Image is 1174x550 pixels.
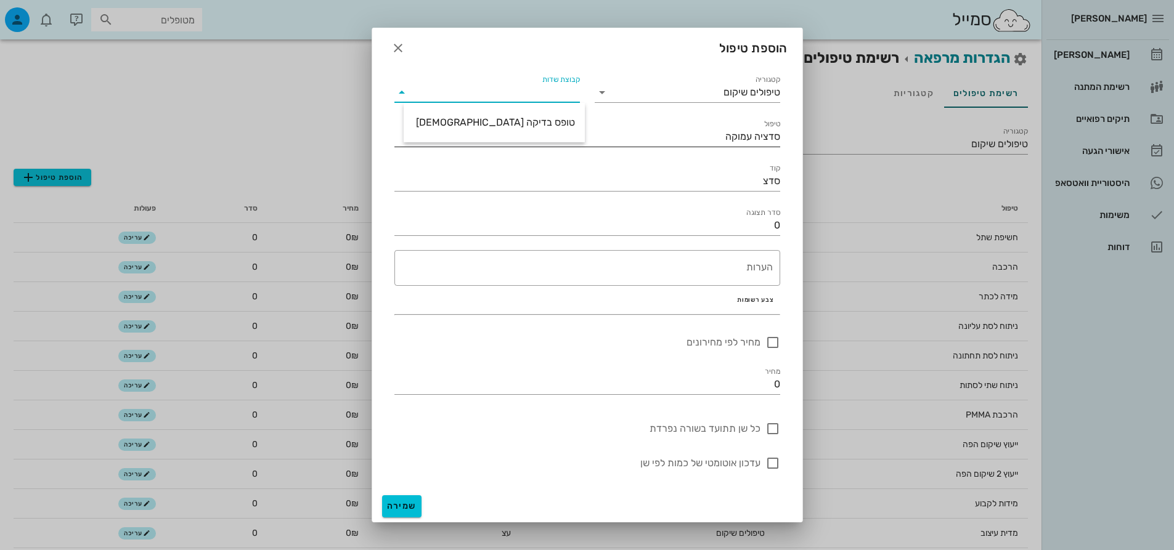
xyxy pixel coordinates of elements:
label: סדר תצוגה [746,208,780,217]
div: הוספת טיפול [372,27,802,65]
label: כל שן תתועד בשורה נפרדת [394,423,760,435]
span: שמירה [387,501,417,511]
label: טיפול [764,119,780,129]
button: צבע רשומות [732,294,780,306]
span: צבע רשומות [737,296,775,304]
label: קוד [769,164,780,173]
div: טופס בדיקה [DEMOGRAPHIC_DATA] [414,116,575,128]
label: עדכון אוטומטי של כמות לפי שן [394,457,760,469]
label: מחיר לפי מחירונים [394,336,760,349]
label: קבוצת שדות [542,75,580,84]
label: קטגוריה [755,75,780,84]
label: מחיר [765,367,780,376]
button: שמירה [382,495,422,517]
